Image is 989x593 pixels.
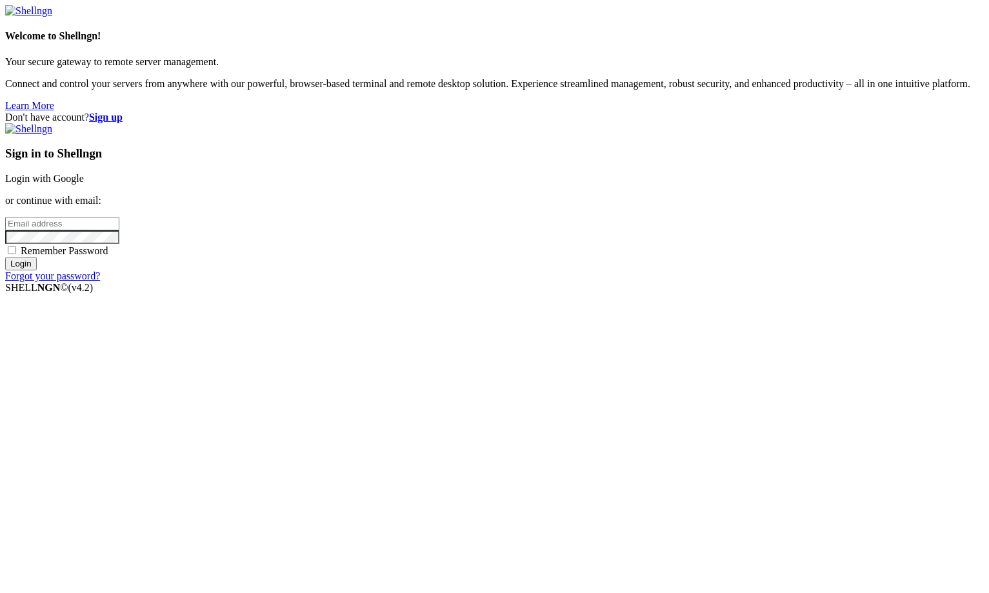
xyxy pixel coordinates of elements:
input: Login [5,257,37,270]
a: Forgot your password? [5,270,100,281]
span: 4.2.0 [68,282,94,293]
span: SHELL © [5,282,93,293]
input: Remember Password [8,246,16,254]
h4: Welcome to Shellngn! [5,30,984,42]
a: Learn More [5,100,54,111]
img: Shellngn [5,5,52,17]
p: Your secure gateway to remote server management. [5,56,984,68]
img: Shellngn [5,123,52,135]
input: Email address [5,217,119,230]
h3: Sign in to Shellngn [5,146,984,161]
span: Remember Password [21,245,108,256]
p: or continue with email: [5,195,984,206]
a: Sign up [89,112,123,123]
a: Login with Google [5,173,84,184]
div: Don't have account? [5,112,984,123]
p: Connect and control your servers from anywhere with our powerful, browser-based terminal and remo... [5,78,984,90]
b: NGN [37,282,61,293]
